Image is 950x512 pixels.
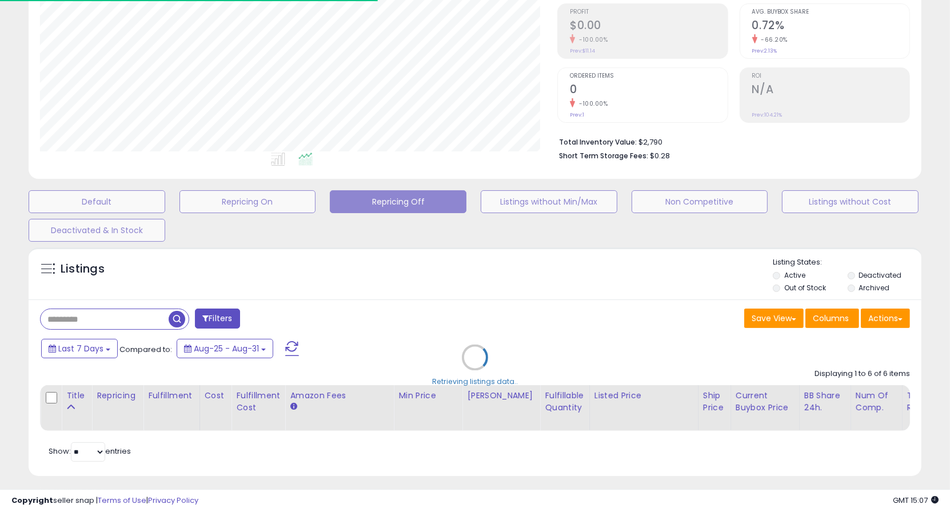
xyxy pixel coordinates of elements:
[29,190,165,213] button: Default
[752,111,783,118] small: Prev: 104.21%
[29,219,165,242] button: Deactivated & In Stock
[98,495,146,506] a: Terms of Use
[559,137,637,147] b: Total Inventory Value:
[570,111,584,118] small: Prev: 1
[650,150,670,161] span: $0.28
[148,495,198,506] a: Privacy Policy
[330,190,466,213] button: Repricing Off
[432,377,518,387] div: Retrieving listings data..
[179,190,316,213] button: Repricing On
[752,73,909,79] span: ROI
[481,190,617,213] button: Listings without Min/Max
[752,47,777,54] small: Prev: 2.13%
[782,190,919,213] button: Listings without Cost
[11,495,53,506] strong: Copyright
[575,35,608,44] small: -100.00%
[752,83,909,98] h2: N/A
[570,73,727,79] span: Ordered Items
[757,35,788,44] small: -66.20%
[570,9,727,15] span: Profit
[752,19,909,34] h2: 0.72%
[559,134,901,148] li: $2,790
[575,99,608,108] small: -100.00%
[752,9,909,15] span: Avg. Buybox Share
[570,19,727,34] h2: $0.00
[570,47,595,54] small: Prev: $11.14
[559,151,648,161] b: Short Term Storage Fees:
[893,495,939,506] span: 2025-09-8 15:07 GMT
[570,83,727,98] h2: 0
[632,190,768,213] button: Non Competitive
[11,495,198,506] div: seller snap | |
